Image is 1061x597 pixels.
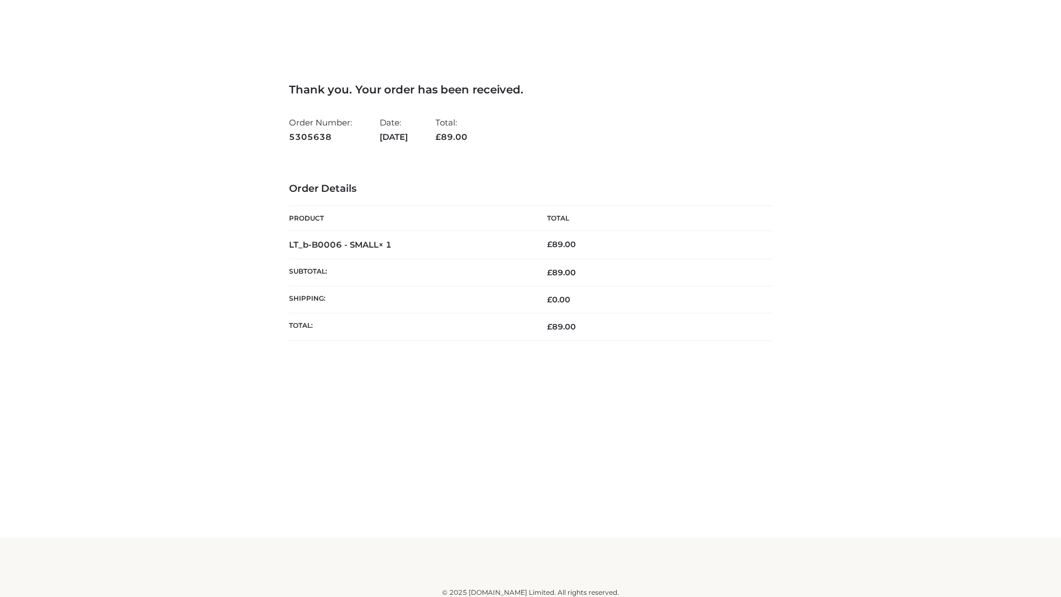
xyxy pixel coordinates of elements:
[547,268,552,277] span: £
[289,83,772,96] h3: Thank you. Your order has been received.
[547,268,576,277] span: 89.00
[435,132,468,142] span: 89.00
[435,132,441,142] span: £
[547,322,552,332] span: £
[380,113,408,146] li: Date:
[289,239,392,250] strong: LT_b-B0006 - SMALL
[435,113,468,146] li: Total:
[547,322,576,332] span: 89.00
[289,113,352,146] li: Order Number:
[380,130,408,144] strong: [DATE]
[379,239,392,250] strong: × 1
[547,295,552,305] span: £
[547,239,552,249] span: £
[289,206,530,231] th: Product
[289,130,352,144] strong: 5305638
[289,259,530,286] th: Subtotal:
[289,286,530,313] th: Shipping:
[530,206,772,231] th: Total
[547,239,576,249] bdi: 89.00
[547,295,570,305] bdi: 0.00
[289,183,772,195] h3: Order Details
[289,313,530,341] th: Total:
